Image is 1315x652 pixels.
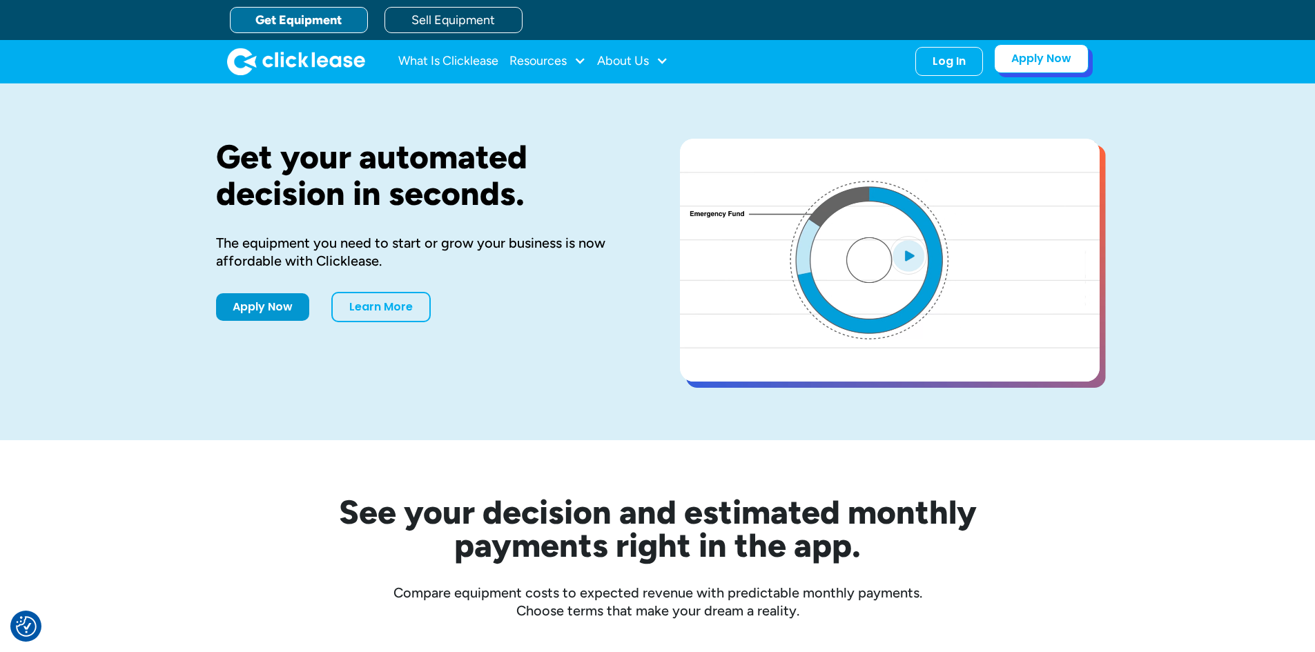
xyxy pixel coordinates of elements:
img: Blue play button logo on a light blue circular background [890,236,927,275]
a: What Is Clicklease [398,48,498,75]
button: Consent Preferences [16,616,37,637]
div: The equipment you need to start or grow your business is now affordable with Clicklease. [216,234,636,270]
a: open lightbox [680,139,1100,382]
h2: See your decision and estimated monthly payments right in the app. [271,495,1044,562]
a: Apply Now [994,44,1089,73]
div: Compare equipment costs to expected revenue with predictable monthly payments. Choose terms that ... [216,584,1100,620]
div: Resources [509,48,586,75]
h1: Get your automated decision in seconds. [216,139,636,212]
a: Apply Now [216,293,309,321]
img: Revisit consent button [16,616,37,637]
div: Log In [933,55,966,68]
a: home [227,48,365,75]
img: Clicklease logo [227,48,365,75]
div: About Us [597,48,668,75]
a: Learn More [331,292,431,322]
a: Sell Equipment [384,7,523,33]
a: Get Equipment [230,7,368,33]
